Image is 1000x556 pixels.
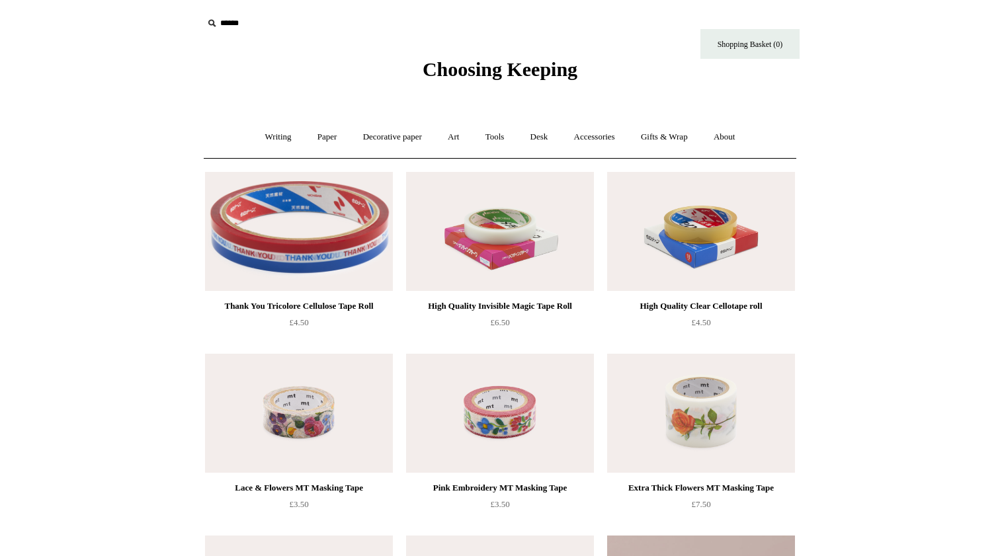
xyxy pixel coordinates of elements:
[351,120,434,155] a: Decorative paper
[409,480,591,496] div: Pink Embroidery MT Masking Tape
[205,172,393,291] img: Thank You Tricolore Cellulose Tape Roll
[406,298,594,352] a: High Quality Invisible Magic Tape Roll £6.50
[208,298,390,314] div: Thank You Tricolore Cellulose Tape Roll
[691,317,710,327] span: £4.50
[406,480,594,534] a: Pink Embroidery MT Masking Tape £3.50
[490,317,509,327] span: £6.50
[406,172,594,291] img: High Quality Invisible Magic Tape Roll
[691,499,710,509] span: £7.50
[629,120,700,155] a: Gifts & Wrap
[490,499,509,509] span: £3.50
[406,354,594,473] img: Pink Embroidery MT Masking Tape
[700,29,800,59] a: Shopping Basket (0)
[409,298,591,314] div: High Quality Invisible Magic Tape Roll
[289,317,308,327] span: £4.50
[607,172,795,291] a: High Quality Clear Cellotape roll High Quality Clear Cellotape roll
[205,354,393,473] a: Lace & Flowers MT Masking Tape Lace & Flowers MT Masking Tape
[406,354,594,473] a: Pink Embroidery MT Masking Tape Pink Embroidery MT Masking Tape
[208,480,390,496] div: Lace & Flowers MT Masking Tape
[289,499,308,509] span: £3.50
[205,172,393,291] a: Thank You Tricolore Cellulose Tape Roll Thank You Tricolore Cellulose Tape Roll
[306,120,349,155] a: Paper
[610,480,792,496] div: Extra Thick Flowers MT Masking Tape
[607,354,795,473] img: Extra Thick Flowers MT Masking Tape
[607,354,795,473] a: Extra Thick Flowers MT Masking Tape Extra Thick Flowers MT Masking Tape
[423,69,577,78] a: Choosing Keeping
[519,120,560,155] a: Desk
[562,120,627,155] a: Accessories
[607,298,795,352] a: High Quality Clear Cellotape roll £4.50
[607,172,795,291] img: High Quality Clear Cellotape roll
[406,172,594,291] a: High Quality Invisible Magic Tape Roll High Quality Invisible Magic Tape Roll
[205,298,393,352] a: Thank You Tricolore Cellulose Tape Roll £4.50
[205,480,393,534] a: Lace & Flowers MT Masking Tape £3.50
[474,120,517,155] a: Tools
[610,298,792,314] div: High Quality Clear Cellotape roll
[205,354,393,473] img: Lace & Flowers MT Masking Tape
[607,480,795,534] a: Extra Thick Flowers MT Masking Tape £7.50
[702,120,747,155] a: About
[423,58,577,80] span: Choosing Keeping
[436,120,471,155] a: Art
[253,120,304,155] a: Writing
